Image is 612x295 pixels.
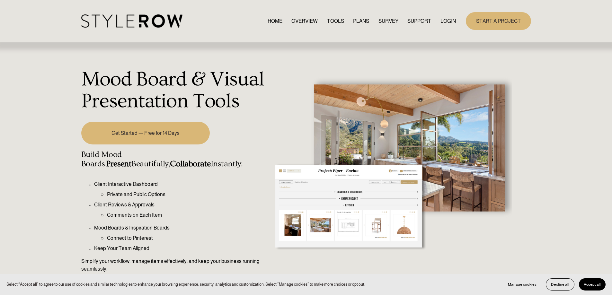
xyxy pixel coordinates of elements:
[81,69,267,112] h1: Mood Board & Visual Presentation Tools
[6,281,365,287] p: Select “Accept all” to agree to our use of cookies and similar technologies to enhance your brows...
[94,201,267,209] p: Client Reviews & Approvals
[327,17,344,25] a: TOOLS
[546,278,574,291] button: Decline all
[466,12,531,30] a: START A PROJECT
[378,17,398,25] a: SURVEY
[81,257,267,273] p: Simplify your workflow, manage items effectively, and keep your business running seamlessly.
[503,278,541,291] button: Manage cookies
[291,17,318,25] a: OVERVIEW
[94,224,267,232] p: Mood Boards & Inspiration Boards
[584,282,601,287] span: Accept all
[107,191,267,198] p: Private and Public Options
[440,17,456,25] a: LOGIN
[508,282,537,287] span: Manage cookies
[107,211,267,219] p: Comments on Each Item
[551,282,569,287] span: Decline all
[94,180,267,188] p: Client Interactive Dashboard
[81,14,182,28] img: StyleRow
[353,17,369,25] a: PLANS
[170,159,210,169] strong: Collaborate
[407,17,431,25] a: folder dropdown
[107,234,267,242] p: Connect to Pinterest
[407,17,431,25] span: SUPPORT
[81,122,210,144] a: Get Started — Free for 14 Days
[106,159,131,169] strong: Present
[579,278,606,291] button: Accept all
[81,150,267,169] h4: Build Mood Boards, Beautifully, Instantly.
[94,245,267,252] p: Keep Your Team Aligned
[268,17,282,25] a: HOME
